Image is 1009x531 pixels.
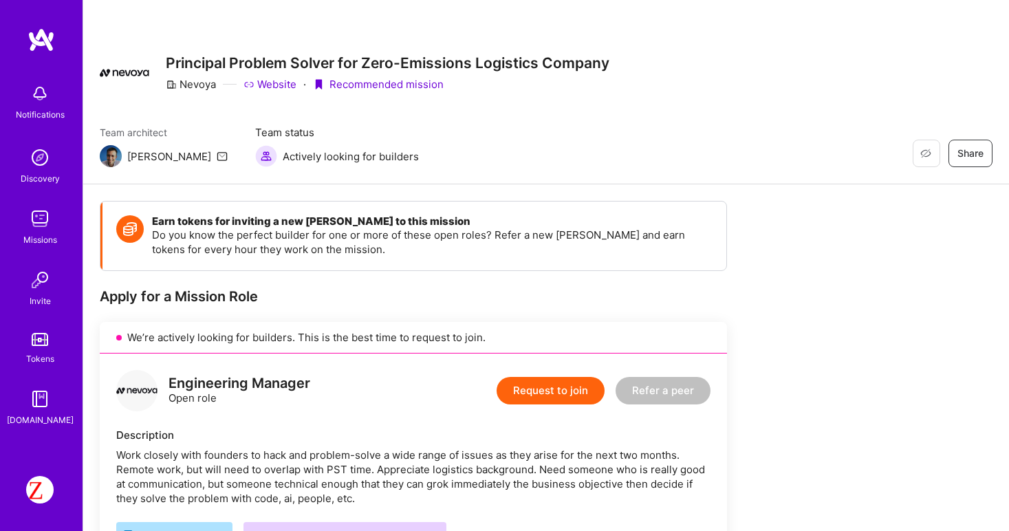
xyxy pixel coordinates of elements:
span: Share [957,147,984,160]
div: We’re actively looking for builders. This is the best time to request to join. [100,322,727,354]
img: teamwork [26,205,54,232]
div: Open role [169,376,310,405]
div: Work closely with founders to hack and problem-solve a wide range of issues as they arise for the... [116,448,710,506]
div: Recommended mission [313,77,444,91]
img: logo [116,370,158,411]
p: Do you know the perfect builder for one or more of these open roles? Refer a new [PERSON_NAME] an... [152,228,713,257]
div: Discovery [21,171,60,186]
div: Apply for a Mission Role [100,288,727,305]
h4: Earn tokens for inviting a new [PERSON_NAME] to this mission [152,215,713,228]
span: Team architect [100,125,228,140]
h3: Principal Problem Solver for Zero-Emissions Logistics Company [166,54,609,72]
div: Engineering Manager [169,376,310,391]
img: discovery [26,144,54,171]
div: Invite [30,294,51,308]
button: Share [948,140,992,167]
div: Notifications [16,107,65,122]
img: logo [28,28,55,52]
div: [DOMAIN_NAME] [7,413,74,427]
div: · [303,77,306,91]
div: [PERSON_NAME] [127,149,211,164]
img: User Avatar [26,476,54,503]
img: Company Logo [100,69,149,77]
button: Refer a peer [616,377,710,404]
img: Token icon [116,215,144,243]
div: Description [116,428,710,442]
img: Actively looking for builders [255,145,277,167]
div: Missions [23,232,57,247]
img: Invite [26,266,54,294]
i: icon Mail [217,151,228,162]
i: icon CompanyGray [166,79,177,90]
img: bell [26,80,54,107]
img: guide book [26,385,54,413]
span: Actively looking for builders [283,149,419,164]
i: icon EyeClosed [920,148,931,159]
img: Team Architect [100,145,122,167]
span: Team status [255,125,419,140]
button: Request to join [497,377,605,404]
div: Nevoya [166,77,216,91]
a: Website [243,77,296,91]
a: User Avatar [23,476,57,503]
img: tokens [32,333,48,346]
div: Tokens [26,351,54,366]
i: icon PurpleRibbon [313,79,324,90]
